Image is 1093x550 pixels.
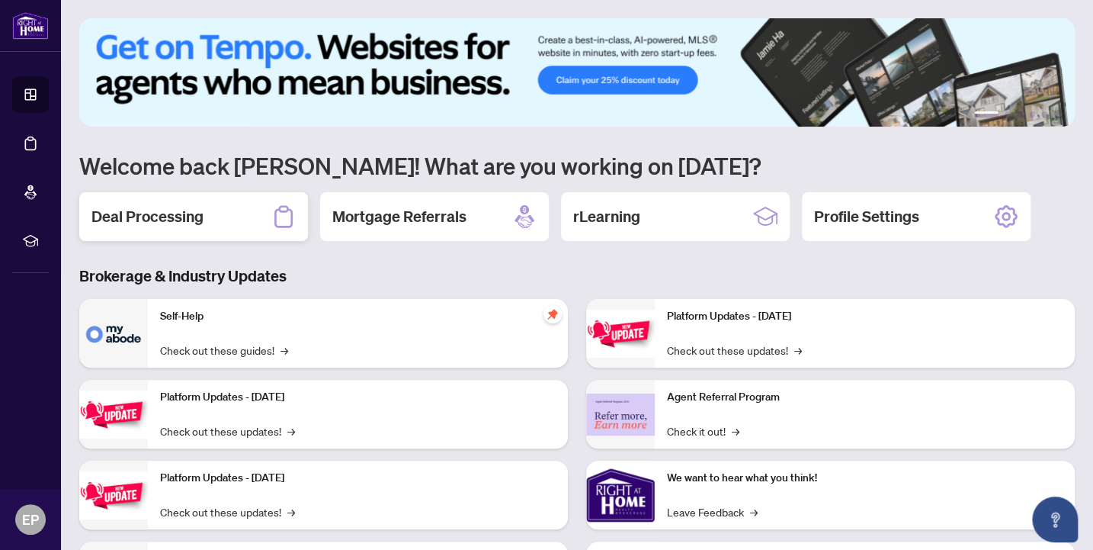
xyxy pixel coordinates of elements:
[79,391,148,439] img: Platform Updates - September 16, 2025
[586,394,655,436] img: Agent Referral Program
[79,471,148,519] img: Platform Updates - July 21, 2025
[160,389,556,406] p: Platform Updates - [DATE]
[160,423,295,439] a: Check out these updates!→
[974,111,998,117] button: 1
[667,503,758,520] a: Leave Feedback→
[79,151,1075,180] h1: Welcome back [PERSON_NAME]! What are you working on [DATE]?
[586,461,655,529] img: We want to hear what you think!
[543,305,562,323] span: pushpin
[667,342,802,359] a: Check out these updates!→
[667,389,1063,406] p: Agent Referral Program
[750,503,758,520] span: →
[1029,111,1035,117] button: 4
[287,423,295,439] span: →
[332,206,466,227] h2: Mortgage Referrals
[573,206,640,227] h2: rLearning
[79,18,1075,127] img: Slide 0
[667,308,1063,325] p: Platform Updates - [DATE]
[794,342,802,359] span: →
[22,509,39,530] span: EP
[1053,111,1059,117] button: 6
[280,342,288,359] span: →
[667,423,739,439] a: Check it out!→
[1032,497,1078,542] button: Open asap
[79,265,1075,287] h3: Brokerage & Industry Updates
[1017,111,1023,117] button: 3
[160,342,288,359] a: Check out these guides!→
[91,206,204,227] h2: Deal Processing
[160,308,556,325] p: Self-Help
[287,503,295,520] span: →
[586,310,655,358] img: Platform Updates - June 23, 2025
[1005,111,1011,117] button: 2
[667,470,1063,487] p: We want to hear what you think!
[732,423,739,439] span: →
[160,503,295,520] a: Check out these updates!→
[1041,111,1047,117] button: 5
[814,206,919,227] h2: Profile Settings
[160,470,556,487] p: Platform Updates - [DATE]
[12,11,49,40] img: logo
[79,299,148,368] img: Self-Help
